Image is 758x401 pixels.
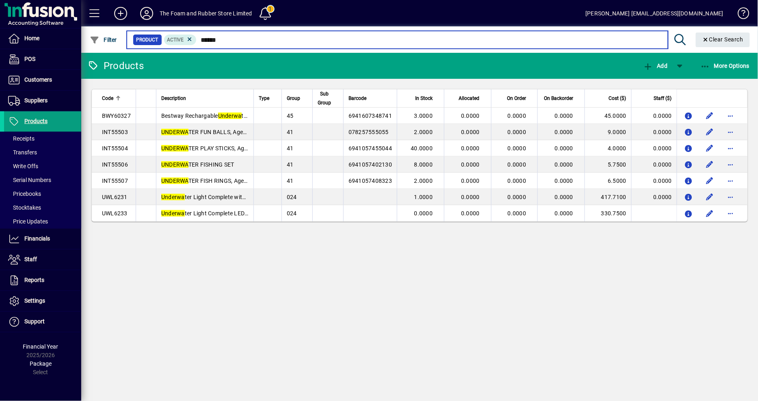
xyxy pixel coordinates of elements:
span: ter Light Complete with Colour Change LED & Transformer [161,194,336,200]
button: Edit [703,109,716,122]
span: Allocated [459,94,480,103]
span: Active [167,37,184,43]
td: 9.0000 [585,124,631,140]
button: More options [724,191,737,204]
span: 8.0000 [414,161,433,168]
span: 6941057402130 [349,161,392,168]
td: 0.0000 [631,156,677,173]
button: Add [641,59,669,73]
span: 024 [287,194,297,200]
span: INT55506 [102,161,128,168]
em: UNDERWA [161,178,188,184]
em: Underwa [218,113,242,119]
span: 0.0000 [461,129,480,135]
span: 0.0000 [508,194,526,200]
td: 0.0000 [631,173,677,189]
a: Reports [4,270,81,290]
td: 417.7100 [585,189,631,205]
span: Receipts [8,135,35,142]
span: 0.0000 [555,194,574,200]
span: 2.0000 [414,178,433,184]
a: Receipts [4,132,81,145]
span: 0.0000 [508,178,526,184]
button: Edit [703,126,716,139]
div: Barcode [349,94,392,103]
button: Add [108,6,134,21]
button: More options [724,142,737,155]
span: 078257555055 [349,129,389,135]
a: Support [4,312,81,332]
td: 45.0000 [585,108,631,124]
button: More options [724,174,737,187]
a: Settings [4,291,81,311]
span: 0.0000 [508,210,526,217]
span: UWL6231 [102,194,128,200]
a: Home [4,28,81,49]
span: 0.0000 [508,145,526,152]
span: Staff [24,256,37,262]
span: TER PLAY STICKS, Ages [DEMOGRAPHIC_DATA]+, 5 Colors [161,145,340,152]
div: In Stock [402,94,440,103]
span: TER FUN BALLS, Ages [DEMOGRAPHIC_DATA]+, 3 Colors [161,129,336,135]
em: Underwa [161,210,185,217]
button: More options [724,207,737,220]
td: 330.7500 [585,205,631,221]
span: UWL6233 [102,210,128,217]
em: Underwa [161,194,185,200]
a: POS [4,49,81,69]
span: 6941057408323 [349,178,392,184]
span: Stocktakes [8,204,41,211]
span: Clear Search [702,36,744,43]
span: Products [24,118,48,124]
span: 41 [287,129,294,135]
span: Staff ($) [654,94,672,103]
div: Type [259,94,277,103]
button: Filter [88,33,119,47]
em: UNDERWA [161,161,188,168]
div: Group [287,94,308,103]
span: 0.0000 [508,161,526,168]
td: 0.0000 [631,140,677,156]
a: Pricebooks [4,187,81,201]
span: 0.0000 [461,210,480,217]
button: Edit [703,207,716,220]
span: Price Updates [8,218,48,225]
span: Bestway Rechargable ter Vacuum [161,113,272,119]
div: On Backorder [543,94,580,103]
span: Financial Year [23,343,58,350]
span: 0.0000 [555,113,574,119]
span: 2.0000 [414,129,433,135]
span: 41 [287,161,294,168]
span: 45 [287,113,294,119]
span: Serial Numbers [8,177,51,183]
span: 0.0000 [555,145,574,152]
span: Sub Group [318,89,331,107]
span: 0.0000 [555,178,574,184]
span: Home [24,35,39,41]
span: 3.0000 [414,113,433,119]
a: Staff [4,249,81,270]
div: Code [102,94,131,103]
span: Settings [24,297,45,304]
button: More options [724,109,737,122]
span: Write Offs [8,163,38,169]
div: Allocated [449,94,487,103]
div: On Order [496,94,534,103]
span: 0.0000 [555,129,574,135]
td: 0.0000 [631,108,677,124]
button: Edit [703,174,716,187]
button: Edit [703,142,716,155]
span: Suppliers [24,97,48,104]
a: Stocktakes [4,201,81,215]
span: Transfers [8,149,37,156]
a: Write Offs [4,159,81,173]
mat-chip: Activation Status: Active [164,35,197,45]
span: On Backorder [544,94,573,103]
em: UNDERWA [161,145,188,152]
a: Financials [4,229,81,249]
span: POS [24,56,35,62]
span: 41 [287,145,294,152]
span: 0.0000 [461,145,480,152]
span: Filter [90,37,117,43]
span: Pricebooks [8,191,41,197]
